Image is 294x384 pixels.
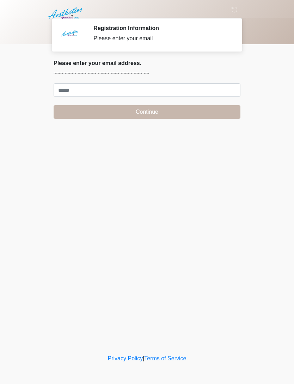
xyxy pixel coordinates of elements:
h2: Registration Information [93,25,230,31]
button: Continue [54,105,240,119]
img: Agent Avatar [59,25,80,46]
p: ~~~~~~~~~~~~~~~~~~~~~~~~~~~~~ [54,69,240,78]
a: | [143,355,144,361]
div: Please enter your email [93,34,230,43]
a: Privacy Policy [108,355,143,361]
a: Terms of Service [144,355,186,361]
img: Aesthetics by Emediate Cure Logo [47,5,85,22]
h2: Please enter your email address. [54,60,240,66]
